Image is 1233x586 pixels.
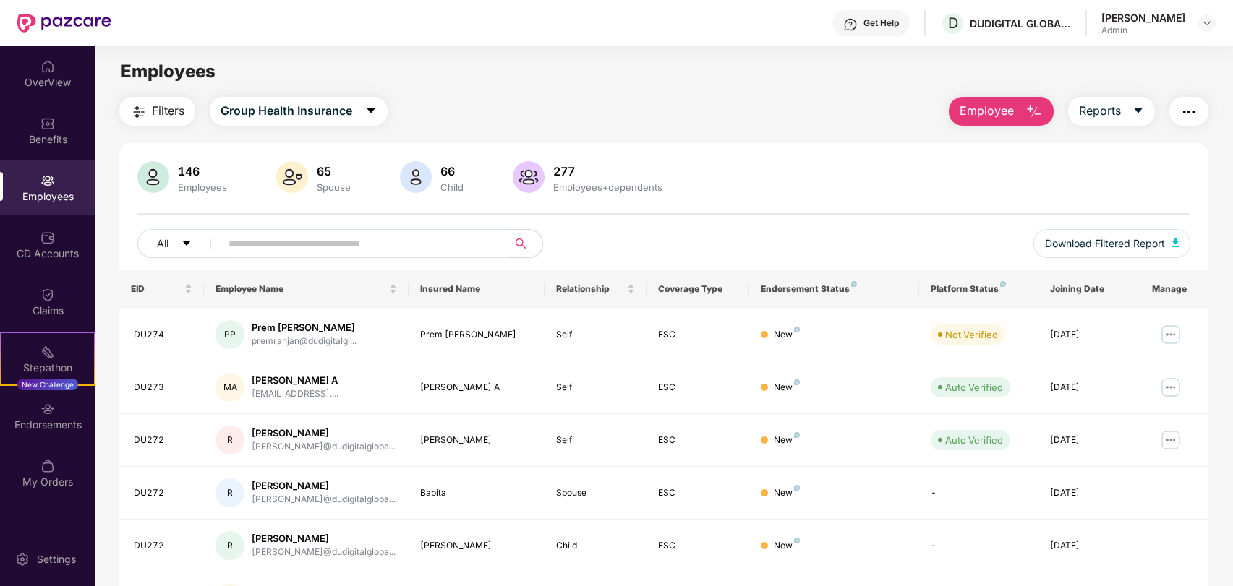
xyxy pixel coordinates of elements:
[314,181,354,193] div: Spouse
[276,161,308,193] img: svg+xml;base64,PHN2ZyB4bWxucz0iaHR0cDovL3d3dy53My5vcmcvMjAwMC9zdmciIHhtbG5zOnhsaW5rPSJodHRwOi8vd3...
[134,328,193,342] div: DU274
[252,426,396,440] div: [PERSON_NAME]
[409,270,545,309] th: Insured Name
[121,61,216,82] span: Employees
[252,387,338,401] div: [EMAIL_ADDRESS]....
[252,335,357,348] div: premranjan@dudigitalgl...
[948,14,958,32] span: D
[1033,229,1191,258] button: Download Filtered Report
[556,539,635,553] div: Child
[420,328,533,342] div: Prem [PERSON_NAME]
[152,102,184,120] span: Filters
[774,381,800,395] div: New
[1050,434,1129,447] div: [DATE]
[157,236,168,251] span: All
[1172,238,1179,247] img: svg+xml;base64,PHN2ZyB4bWxucz0iaHR0cDovL3d3dy53My5vcmcvMjAwMC9zdmciIHhtbG5zOnhsaW5rPSJodHRwOi8vd3...
[33,552,80,566] div: Settings
[134,486,193,500] div: DU272
[182,238,192,250] span: caret-down
[365,105,377,118] span: caret-down
[556,283,624,295] span: Relationship
[960,102,1014,120] span: Employee
[216,283,385,295] span: Employee Name
[970,17,1071,30] div: DUDIGITAL GLOBAL LIMITED
[252,546,396,559] div: [PERSON_NAME]@dudigitalgloba...
[863,17,899,29] div: Get Help
[15,552,30,566] img: svg+xml;base64,PHN2ZyBpZD0iU2V0dGluZy0yMHgyMCIgeG1sbnM9Imh0dHA6Ly93d3cudzMub3JnLzIwMDAvc3ZnIiB3aW...
[252,440,396,454] div: [PERSON_NAME]@dudigitalgloba...
[134,434,193,447] div: DU272
[658,381,737,395] div: ESC
[658,486,737,500] div: ESC
[216,320,244,349] div: PP
[40,288,55,302] img: svg+xml;base64,PHN2ZyBpZD0iQ2xhaW0iIHhtbG5zPSJodHRwOi8vd3d3LnczLm9yZy8yMDAwL3N2ZyIgd2lkdGg9IjIwIi...
[507,229,543,258] button: search
[949,97,1054,126] button: Employee
[252,493,396,507] div: [PERSON_NAME]@dudigitalgloba...
[420,539,533,553] div: [PERSON_NAME]
[774,434,800,447] div: New
[119,270,205,309] th: EID
[40,116,55,131] img: svg+xml;base64,PHN2ZyBpZD0iQmVuZWZpdHMiIHhtbG5zPSJodHRwOi8vd3d3LnczLm9yZy8yMDAwL3N2ZyIgd2lkdGg9Ij...
[556,486,635,500] div: Spouse
[1050,328,1129,342] div: [DATE]
[1045,236,1165,251] span: Download Filtered Report
[761,283,908,295] div: Endorsement Status
[1180,103,1198,121] img: svg+xml;base64,PHN2ZyB4bWxucz0iaHR0cDovL3d3dy53My5vcmcvMjAwMC9zdmciIHdpZHRoPSIyNCIgaGVpZ2h0PSIyNC...
[794,327,800,332] img: svg+xml;base64,PHN2ZyB4bWxucz0iaHR0cDovL3d3dy53My5vcmcvMjAwMC9zdmciIHdpZHRoPSI4IiBoZWlnaHQ9IjgiIH...
[658,328,737,342] div: ESC
[40,345,55,359] img: svg+xml;base64,PHN2ZyB4bWxucz0iaHR0cDovL3d3dy53My5vcmcvMjAwMC9zdmciIHdpZHRoPSIyMSIgaGVpZ2h0PSIyMC...
[556,434,635,447] div: Self
[40,402,55,416] img: svg+xml;base64,PHN2ZyBpZD0iRW5kb3JzZW1lbnRzIiB4bWxucz0iaHR0cDovL3d3dy53My5vcmcvMjAwMC9zdmciIHdpZH...
[1101,11,1185,25] div: [PERSON_NAME]
[17,14,111,33] img: New Pazcare Logo
[134,539,193,553] div: DU272
[945,327,998,342] div: Not Verified
[919,467,1038,520] td: -
[1068,97,1155,126] button: Reportscaret-down
[1025,103,1043,121] img: svg+xml;base64,PHN2ZyB4bWxucz0iaHR0cDovL3d3dy53My5vcmcvMjAwMC9zdmciIHhtbG5zOnhsaW5rPSJodHRwOi8vd3...
[40,230,55,245] img: svg+xml;base64,PHN2ZyBpZD0iQ0RfQWNjb3VudHMiIGRhdGEtbmFtZT0iQ0QgQWNjb3VudHMiIHhtbG5zPSJodHRwOi8vd3...
[204,270,408,309] th: Employee Name
[1,361,94,375] div: Stepathon
[774,328,800,342] div: New
[945,433,1003,447] div: Auto Verified
[1079,102,1121,120] span: Reports
[513,161,545,193] img: svg+xml;base64,PHN2ZyB4bWxucz0iaHR0cDovL3d3dy53My5vcmcvMjAwMC9zdmciIHhtbG5zOnhsaW5rPSJodHRwOi8vd3...
[130,103,148,121] img: svg+xml;base64,PHN2ZyB4bWxucz0iaHR0cDovL3d3dy53My5vcmcvMjAwMC9zdmciIHdpZHRoPSIyNCIgaGVpZ2h0PSIyNC...
[216,478,244,507] div: R
[438,164,466,178] div: 66
[1000,281,1006,287] img: svg+xml;base64,PHN2ZyB4bWxucz0iaHR0cDovL3d3dy53My5vcmcvMjAwMC9zdmciIHdpZHRoPSI4IiBoZWlnaHQ9IjgiIH...
[420,434,533,447] div: [PERSON_NAME]
[137,229,226,258] button: Allcaret-down
[774,486,800,500] div: New
[216,531,244,560] div: R
[420,486,533,500] div: Babita
[1201,17,1213,29] img: svg+xml;base64,PHN2ZyBpZD0iRHJvcGRvd24tMzJ4MzIiIHhtbG5zPSJodHRwOi8vd3d3LnczLm9yZy8yMDAwL3N2ZyIgd2...
[252,479,396,493] div: [PERSON_NAME]
[221,102,352,120] span: Group Health Insurance
[216,426,244,454] div: R
[507,238,535,249] span: search
[774,539,800,553] div: New
[550,164,665,178] div: 277
[175,181,230,193] div: Employees
[794,432,800,438] img: svg+xml;base64,PHN2ZyB4bWxucz0iaHR0cDovL3d3dy53My5vcmcvMjAwMC9zdmciIHdpZHRoPSI4IiBoZWlnaHQ9IjgiIH...
[1101,25,1185,36] div: Admin
[252,374,338,387] div: [PERSON_NAME] A
[252,321,357,335] div: Prem [PERSON_NAME]
[1159,428,1182,452] img: manageButton
[400,161,432,193] img: svg+xml;base64,PHN2ZyB4bWxucz0iaHR0cDovL3d3dy53My5vcmcvMjAwMC9zdmciIHhtbG5zOnhsaW5rPSJodHRwOi8vd3...
[931,283,1027,295] div: Platform Status
[17,379,78,390] div: New Challenge
[1159,323,1182,346] img: manageButton
[794,538,800,543] img: svg+xml;base64,PHN2ZyB4bWxucz0iaHR0cDovL3d3dy53My5vcmcvMjAwMC9zdmciIHdpZHRoPSI4IiBoZWlnaHQ9IjgiIH...
[1140,270,1208,309] th: Manage
[175,164,230,178] div: 146
[134,381,193,395] div: DU273
[794,485,800,491] img: svg+xml;base64,PHN2ZyB4bWxucz0iaHR0cDovL3d3dy53My5vcmcvMjAwMC9zdmciIHdpZHRoPSI4IiBoZWlnaHQ9IjgiIH...
[919,520,1038,572] td: -
[210,97,388,126] button: Group Health Insurancecaret-down
[420,381,533,395] div: [PERSON_NAME] A
[314,164,354,178] div: 65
